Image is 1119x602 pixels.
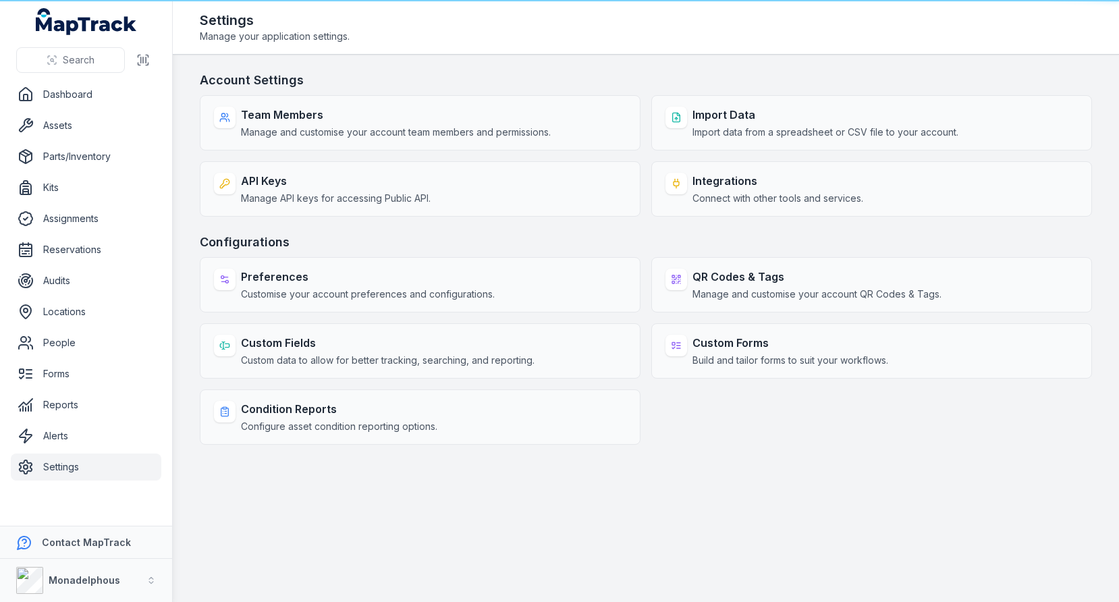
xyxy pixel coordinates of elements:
span: Customise your account preferences and configurations. [241,288,495,301]
a: Audits [11,267,161,294]
a: Custom FieldsCustom data to allow for better tracking, searching, and reporting. [200,323,640,379]
strong: Team Members [241,107,551,123]
a: IntegrationsConnect with other tools and services. [651,161,1092,217]
h3: Configurations [200,233,1092,252]
strong: Import Data [692,107,958,123]
a: Locations [11,298,161,325]
a: Import DataImport data from a spreadsheet or CSV file to your account. [651,95,1092,150]
span: Manage API keys for accessing Public API. [241,192,431,205]
a: Settings [11,454,161,481]
strong: Integrations [692,173,863,189]
span: Connect with other tools and services. [692,192,863,205]
span: Search [63,53,94,67]
a: Condition ReportsConfigure asset condition reporting options. [200,389,640,445]
strong: Preferences [241,269,495,285]
a: Reservations [11,236,161,263]
a: PreferencesCustomise your account preferences and configurations. [200,257,640,312]
h3: Account Settings [200,71,1092,90]
a: Team MembersManage and customise your account team members and permissions. [200,95,640,150]
strong: API Keys [241,173,431,189]
a: Parts/Inventory [11,143,161,170]
strong: QR Codes & Tags [692,269,941,285]
a: Reports [11,391,161,418]
span: Configure asset condition reporting options. [241,420,437,433]
a: QR Codes & TagsManage and customise your account QR Codes & Tags. [651,257,1092,312]
strong: Condition Reports [241,401,437,417]
a: Assets [11,112,161,139]
a: Dashboard [11,81,161,108]
span: Manage and customise your account team members and permissions. [241,126,551,139]
a: Custom FormsBuild and tailor forms to suit your workflows. [651,323,1092,379]
strong: Contact MapTrack [42,537,131,548]
a: MapTrack [36,8,137,35]
strong: Custom Forms [692,335,888,351]
strong: Monadelphous [49,574,120,586]
span: Import data from a spreadsheet or CSV file to your account. [692,126,958,139]
span: Manage and customise your account QR Codes & Tags. [692,288,941,301]
span: Custom data to allow for better tracking, searching, and reporting. [241,354,535,367]
a: API KeysManage API keys for accessing Public API. [200,161,640,217]
span: Build and tailor forms to suit your workflows. [692,354,888,367]
a: Alerts [11,422,161,449]
a: Assignments [11,205,161,232]
span: Manage your application settings. [200,30,350,43]
a: Kits [11,174,161,201]
strong: Custom Fields [241,335,535,351]
a: Forms [11,360,161,387]
button: Search [16,47,125,73]
h2: Settings [200,11,350,30]
a: People [11,329,161,356]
